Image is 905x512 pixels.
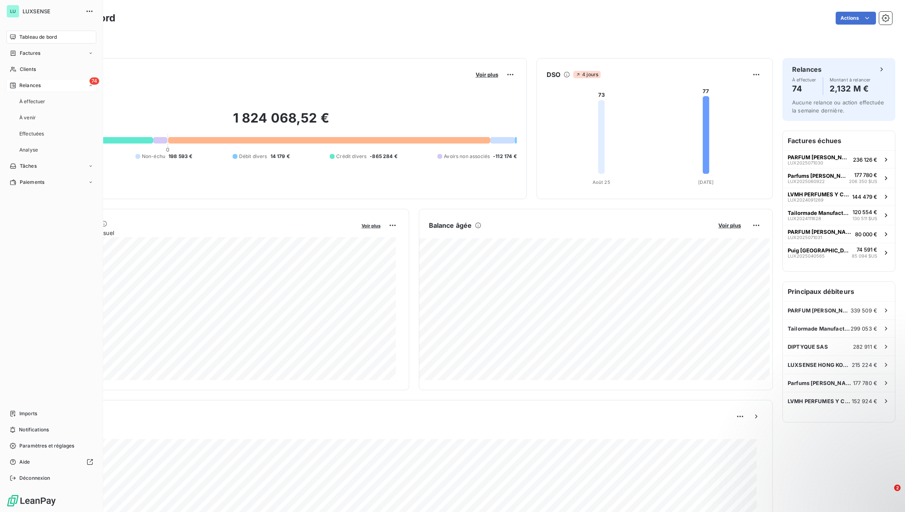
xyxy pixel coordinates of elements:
[783,225,895,243] button: PARFUM [PERSON_NAME]LUX202507103180 000 €
[783,282,895,301] h6: Principaux débiteurs
[853,209,877,215] span: 120 554 €
[792,77,816,82] span: À effectuer
[783,206,895,225] button: Tailormade Manufacturers US INC.LUX2024111628120 554 €130 511 $US
[849,178,877,185] span: 206 350 $US
[852,398,877,404] span: 152 924 €
[19,475,50,482] span: Déconnexion
[853,156,877,163] span: 236 126 €
[19,442,74,450] span: Paramètres et réglages
[476,71,498,78] span: Voir plus
[792,82,816,95] h4: 74
[788,160,823,165] span: LUX2025071030
[46,110,517,134] h2: 1 824 068,52 €
[788,191,849,198] span: LVMH PERFUMES Y COSMETICOS DE [GEOGRAPHIC_DATA] SA DE CV
[853,380,877,386] span: 177 780 €
[788,398,852,404] span: LVMH PERFUMES Y COSMETICOS DE [GEOGRAPHIC_DATA] SA DE CV
[19,114,36,121] span: À venir
[239,153,267,160] span: Débit divers
[336,153,366,160] span: Crédit divers
[855,231,877,237] span: 80 000 €
[788,362,852,368] span: LUXSENSE HONG KONG LIMITED
[23,8,81,15] span: LUXSENSE
[169,153,192,160] span: 198 593 €
[6,456,96,468] a: Aide
[46,229,356,237] span: Chiffre d'affaires mensuel
[788,307,851,314] span: PARFUM [PERSON_NAME]
[788,173,846,179] span: Parfums [PERSON_NAME] LLC
[853,343,877,350] span: 282 911 €
[573,71,601,78] span: 4 jours
[359,222,383,229] button: Voir plus
[853,215,877,222] span: 130 511 $US
[744,434,905,490] iframe: Intercom notifications message
[6,5,19,18] div: LU
[788,247,849,254] span: Puig [GEOGRAPHIC_DATA]
[20,162,37,170] span: Tâches
[783,243,895,262] button: Puig [GEOGRAPHIC_DATA]LUX202504056574 591 €85 094 $US
[788,235,822,240] span: LUX2025071031
[718,222,741,229] span: Voir plus
[19,82,41,89] span: Relances
[783,188,895,206] button: LVMH PERFUMES Y COSMETICOS DE [GEOGRAPHIC_DATA] SA DE CVLUX2024091269144 479 €
[6,494,56,507] img: Logo LeanPay
[166,146,169,153] span: 0
[783,150,895,168] button: PARFUM [PERSON_NAME]LUX2025071030236 126 €
[857,246,877,253] span: 74 591 €
[592,179,610,185] tspan: Août 25
[19,410,37,417] span: Imports
[878,485,897,504] iframe: Intercom live chat
[783,168,895,188] button: Parfums [PERSON_NAME] LLCLUX2025060922177 780 €206 350 $US
[788,254,825,258] span: LUX2025040565
[852,194,877,200] span: 144 479 €
[783,131,895,150] h6: Factures échues
[20,50,40,57] span: Factures
[788,198,824,202] span: LUX2024091269
[19,146,38,154] span: Analyse
[20,179,44,186] span: Paiements
[788,343,828,350] span: DIPTYQUE SAS
[19,33,57,41] span: Tableau de bord
[19,130,44,137] span: Effectuées
[788,179,825,184] span: LUX2025060922
[20,66,36,73] span: Clients
[698,179,714,185] tspan: [DATE]
[493,153,517,160] span: -112 174 €
[788,229,852,235] span: PARFUM [PERSON_NAME]
[851,307,877,314] span: 339 509 €
[792,99,884,114] span: Aucune relance ou action effectuée la semaine dernière.
[852,362,877,368] span: 215 224 €
[854,172,877,178] span: 177 780 €
[429,221,472,230] h6: Balance âgée
[788,325,851,332] span: Tailormade Manufacturers US INC.
[270,153,290,160] span: 14 179 €
[473,71,501,78] button: Voir plus
[89,77,99,85] span: 74
[788,216,821,221] span: LUX2024111628
[852,253,877,260] span: 85 094 $US
[142,153,165,160] span: Non-échu
[547,70,560,79] h6: DSO
[788,210,849,216] span: Tailormade Manufacturers US INC.
[370,153,397,160] span: -865 284 €
[788,380,853,386] span: Parfums [PERSON_NAME] LLC
[830,77,871,82] span: Montant à relancer
[894,485,901,491] span: 2
[362,223,381,229] span: Voir plus
[788,154,850,160] span: PARFUM [PERSON_NAME]
[716,222,743,229] button: Voir plus
[836,12,876,25] button: Actions
[19,426,49,433] span: Notifications
[830,82,871,95] h4: 2,132 M €
[19,98,46,105] span: À effectuer
[19,458,30,466] span: Aide
[444,153,490,160] span: Avoirs non associés
[792,65,822,74] h6: Relances
[851,325,877,332] span: 299 053 €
